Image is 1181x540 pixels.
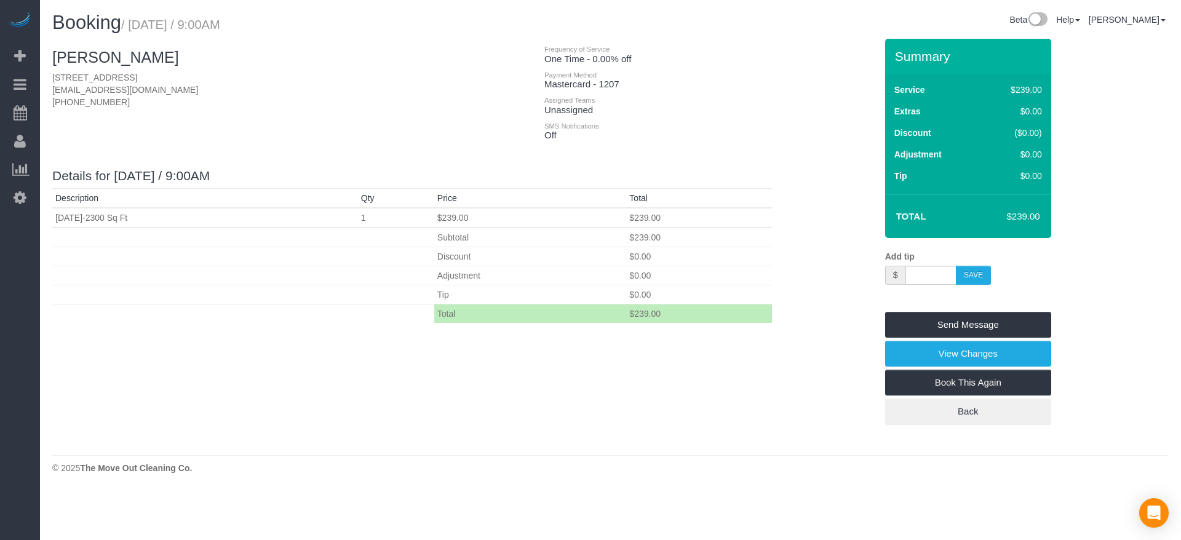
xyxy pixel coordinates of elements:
span: $ [885,266,905,285]
td: 1 [358,208,434,228]
td: [DATE]-2300 Sq Ft [52,208,358,228]
td: $239.00 [434,208,627,228]
label: Adjustment [894,148,942,161]
small: Payment Method [544,71,597,79]
th: Price [434,188,627,208]
a: Back [885,399,1051,424]
a: [PERSON_NAME] [1089,15,1166,25]
span: $0.00 [629,252,651,261]
label: Tip [894,170,907,182]
h3: Summary [895,49,1045,63]
td: $239.00 [626,208,772,228]
strong: Total [896,211,926,221]
span: Booking [52,12,121,33]
td: Discount [434,247,627,266]
small: SMS Notifications [544,122,599,130]
td: $0.00 [626,266,772,285]
th: Description [52,188,358,208]
h4: Unassigned [544,95,772,115]
h4: Mastercard - 1207 [544,69,772,90]
a: View Changes [885,341,1051,367]
a: Beta [1009,15,1048,25]
button: SAVE [956,266,991,285]
td: $239.00 [626,304,772,323]
a: Help [1056,15,1080,25]
div: ($0.00) [985,127,1042,139]
span: One Time - 0.00% off [544,54,631,64]
small: / [DATE] / 9:00AM [121,18,220,31]
strong: The Move Out Cleaning Co. [80,463,192,473]
a: Send Message [885,312,1051,338]
div: $0.00 [985,170,1042,182]
td: Total [434,304,627,323]
small: Assigned Teams [544,97,595,104]
h4: $239.00 [970,212,1040,222]
div: $0.00 [985,148,1042,161]
label: Service [894,84,925,96]
td: Tip [434,285,627,304]
small: Frequency of Service [544,46,610,53]
div: Open Intercom Messenger [1139,498,1169,528]
h3: Details for [DATE] / 9:00AM [52,169,772,183]
label: Extras [894,105,921,117]
div: © 2025 [52,462,1169,474]
a: Book This Again [885,370,1051,395]
img: New interface [1027,12,1048,28]
img: Automaid Logo [7,12,32,30]
p: [STREET_ADDRESS] [EMAIL_ADDRESS][DOMAIN_NAME] [PHONE_NUMBER] [52,71,464,108]
th: Total [626,188,772,208]
td: $239.00 [626,228,772,247]
label: Discount [894,127,931,139]
td: Subtotal [434,228,627,247]
label: Add tip [885,250,915,263]
div: $239.00 [985,84,1042,96]
h2: [PERSON_NAME] [52,49,464,66]
h4: Off [544,121,772,141]
div: $0.00 [985,105,1042,117]
th: Qty [358,188,434,208]
td: $0.00 [626,285,772,304]
td: Adjustment [434,266,627,285]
